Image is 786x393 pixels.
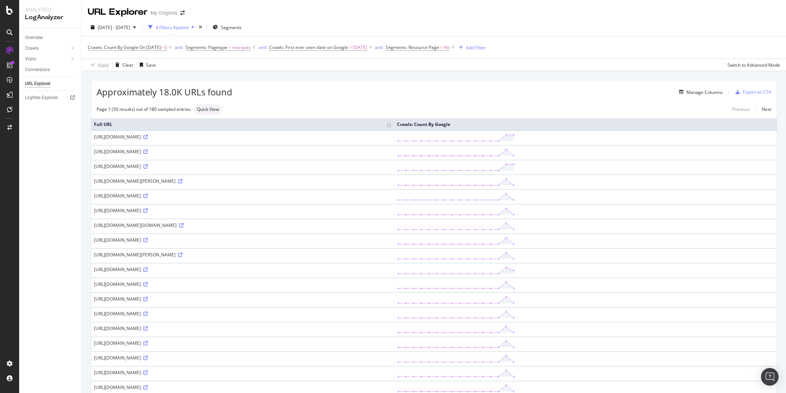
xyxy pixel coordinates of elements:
span: On [DATE] [139,44,161,50]
button: and [258,44,266,51]
button: and [375,44,383,51]
th: Crawls: Count By Google [394,118,777,130]
div: and [375,44,383,50]
button: Save [137,59,156,71]
div: Apply [98,62,109,68]
button: Clear [112,59,133,71]
div: Logfiles Explorer [25,94,58,102]
div: My Origines [150,9,177,17]
span: marques [232,42,251,53]
div: [URL][DOMAIN_NAME] [94,340,391,346]
span: Crawls: Count By Google [88,44,138,50]
div: [URL][DOMAIN_NAME] [94,384,391,390]
span: = [229,44,231,50]
div: Analytics [25,6,76,13]
div: Conversions [25,66,50,74]
span: = [349,44,352,50]
span: = [440,44,443,50]
a: Logfiles Explorer [25,94,76,102]
button: and [175,44,182,51]
div: [URL][DOMAIN_NAME][DOMAIN_NAME] [94,222,391,228]
a: Next [756,104,771,115]
span: [DATE] - [DATE] [98,24,130,31]
button: Switch to Advanced Mode [724,59,780,71]
div: Save [146,62,156,68]
div: [URL][DOMAIN_NAME] [94,237,391,243]
div: [URL][DOMAIN_NAME][PERSON_NAME] [94,252,391,258]
div: [URL][DOMAIN_NAME] [94,193,391,199]
div: and [258,44,266,50]
div: [URL][DOMAIN_NAME] [94,134,391,140]
div: Clear [122,62,133,68]
div: Switch to Advanced Mode [727,62,780,68]
div: arrow-right-arrow-left [180,10,185,15]
div: URL Explorer [25,80,51,88]
a: Overview [25,34,76,42]
div: Page 1 (50 results) out of 180 sampled entries [97,106,191,112]
div: URL Explorer [88,6,147,18]
span: No [444,42,450,53]
div: [URL][DOMAIN_NAME] [94,163,391,169]
span: Segments: Resource Page [386,44,439,50]
span: 0 [164,42,167,53]
span: Segments [221,24,241,31]
a: Crawls [25,45,69,52]
div: Manage Columns [686,89,723,95]
span: Segments: Pagetype [185,44,227,50]
div: and [175,44,182,50]
a: Visits [25,55,69,63]
div: times [197,24,204,31]
button: Export as CSV [733,86,771,98]
div: [URL][DOMAIN_NAME] [94,355,391,361]
div: [URL][DOMAIN_NAME] [94,281,391,287]
div: [URL][DOMAIN_NAME][PERSON_NAME] [94,178,391,184]
button: [DATE] - [DATE] [88,21,139,33]
button: Add Filter [456,43,486,52]
div: [URL][DOMAIN_NAME] [94,266,391,273]
span: Crawls: First ever seen date on Google [269,44,348,50]
div: [URL][DOMAIN_NAME] [94,207,391,214]
div: [URL][DOMAIN_NAME] [94,369,391,376]
div: Crawls [25,45,39,52]
span: > [161,44,163,50]
div: 4 Filters Applied [156,24,188,31]
button: Manage Columns [676,88,723,97]
button: 4 Filters Applied [145,21,197,33]
div: Export as CSV [743,89,771,95]
div: Open Intercom Messenger [761,368,779,386]
div: [URL][DOMAIN_NAME] [94,325,391,331]
a: Conversions [25,66,76,74]
span: [DATE] [353,42,367,53]
div: Overview [25,34,43,42]
button: Segments [210,21,244,33]
div: [URL][DOMAIN_NAME] [94,148,391,155]
button: Apply [88,59,109,71]
div: LogAnalyzer [25,13,76,22]
div: [URL][DOMAIN_NAME] [94,296,391,302]
th: Full URL: activate to sort column ascending [91,118,394,130]
span: Quick View [197,107,219,112]
span: Approximately 18.0K URLs found [97,86,232,98]
div: neutral label [194,104,222,115]
div: [URL][DOMAIN_NAME] [94,310,391,317]
div: Add Filter [466,45,486,51]
div: Visits [25,55,36,63]
a: URL Explorer [25,80,76,88]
